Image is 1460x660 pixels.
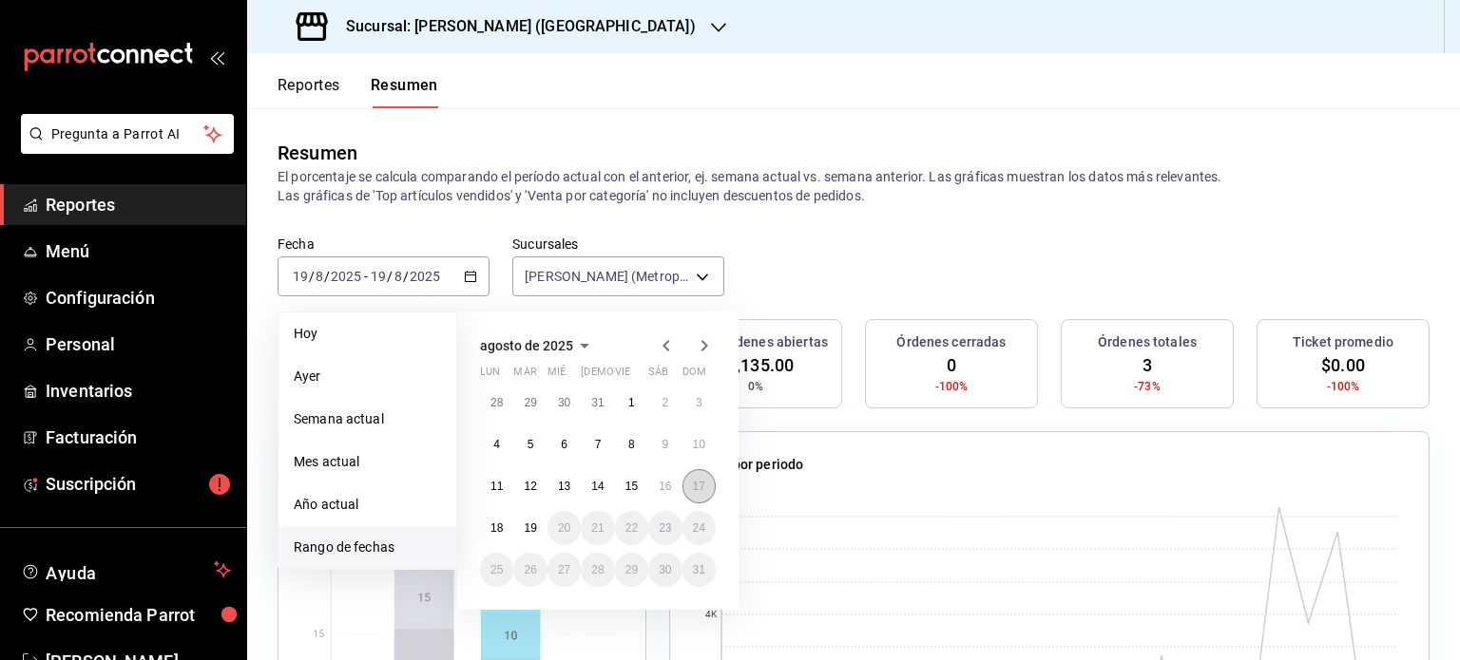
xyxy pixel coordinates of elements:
[480,334,596,357] button: agosto de 2025
[371,76,438,108] button: Resumen
[1293,332,1393,352] h3: Ticket promedio
[278,237,490,251] label: Fecha
[46,558,206,581] span: Ayuda
[524,396,536,409] abbr: 29 de julio de 2025
[480,338,573,353] span: agosto de 2025
[490,563,503,576] abbr: 25 de agosto de 2025
[309,269,315,284] span: /
[403,269,409,284] span: /
[46,471,231,497] span: Suscripción
[935,378,969,395] span: -100%
[648,366,668,386] abbr: sábado
[648,469,682,503] button: 16 de agosto de 2025
[705,610,718,620] text: 4K
[13,138,234,158] a: Pregunta a Parrot AI
[490,480,503,493] abbr: 11 de agosto de 2025
[294,537,441,557] span: Rango de fechas
[513,366,536,386] abbr: martes
[615,469,648,503] button: 15 de agosto de 2025
[278,76,438,108] div: navigation tabs
[662,438,668,451] abbr: 9 de agosto de 2025
[330,269,362,284] input: ----
[524,480,536,493] abbr: 12 de agosto de 2025
[659,563,671,576] abbr: 30 de agosto de 2025
[1134,378,1161,395] span: -73%
[513,553,547,587] button: 26 de agosto de 2025
[659,480,671,493] abbr: 16 de agosto de 2025
[581,366,693,386] abbr: jueves
[625,480,638,493] abbr: 15 de agosto de 2025
[364,269,368,284] span: -
[46,238,231,264] span: Menú
[558,563,570,576] abbr: 27 de agosto de 2025
[648,553,682,587] button: 30 de agosto de 2025
[394,269,403,284] input: --
[615,366,630,386] abbr: viernes
[947,352,956,378] span: 0
[615,553,648,587] button: 29 de agosto de 2025
[615,427,648,462] button: 8 de agosto de 2025
[648,511,682,545] button: 23 de agosto de 2025
[648,386,682,420] button: 2 de agosto de 2025
[581,386,614,420] button: 31 de julio de 2025
[524,563,536,576] abbr: 26 de agosto de 2025
[512,237,724,251] label: Sucursales
[525,267,689,286] span: [PERSON_NAME] (Metropolitan)
[1143,352,1152,378] span: 3
[513,427,547,462] button: 5 de agosto de 2025
[581,427,614,462] button: 7 de agosto de 2025
[662,396,668,409] abbr: 2 de agosto de 2025
[1327,378,1360,395] span: -100%
[493,438,500,451] abbr: 4 de agosto de 2025
[513,469,547,503] button: 12 de agosto de 2025
[547,386,581,420] button: 30 de julio de 2025
[387,269,393,284] span: /
[682,553,716,587] button: 31 de agosto de 2025
[46,192,231,217] span: Reportes
[659,521,671,535] abbr: 23 de agosto de 2025
[595,438,602,451] abbr: 7 de agosto de 2025
[561,438,567,451] abbr: 6 de agosto de 2025
[51,124,204,144] span: Pregunta a Parrot AI
[693,563,705,576] abbr: 31 de agosto de 2025
[547,366,566,386] abbr: miércoles
[324,269,330,284] span: /
[278,139,357,167] div: Resumen
[682,386,716,420] button: 3 de agosto de 2025
[315,269,324,284] input: --
[547,469,581,503] button: 13 de agosto de 2025
[628,438,635,451] abbr: 8 de agosto de 2025
[648,427,682,462] button: 9 de agosto de 2025
[581,511,614,545] button: 21 de agosto de 2025
[1098,332,1197,352] h3: Órdenes totales
[1321,352,1365,378] span: $0.00
[480,427,513,462] button: 4 de agosto de 2025
[46,378,231,404] span: Inventarios
[682,469,716,503] button: 17 de agosto de 2025
[46,424,231,450] span: Facturación
[581,553,614,587] button: 28 de agosto de 2025
[294,409,441,429] span: Semana actual
[480,366,500,386] abbr: lunes
[591,480,604,493] abbr: 14 de agosto de 2025
[558,396,570,409] abbr: 30 de julio de 2025
[46,602,231,628] span: Recomienda Parrot
[480,469,513,503] button: 11 de agosto de 2025
[547,553,581,587] button: 27 de agosto de 2025
[625,563,638,576] abbr: 29 de agosto de 2025
[547,427,581,462] button: 6 de agosto de 2025
[513,386,547,420] button: 29 de julio de 2025
[682,511,716,545] button: 24 de agosto de 2025
[682,427,716,462] button: 10 de agosto de 2025
[615,511,648,545] button: 22 de agosto de 2025
[528,438,534,451] abbr: 5 de agosto de 2025
[615,386,648,420] button: 1 de agosto de 2025
[558,480,570,493] abbr: 13 de agosto de 2025
[46,331,231,357] span: Personal
[693,438,705,451] abbr: 10 de agosto de 2025
[278,76,340,108] button: Reportes
[294,495,441,515] span: Año actual
[625,521,638,535] abbr: 22 de agosto de 2025
[490,521,503,535] abbr: 18 de agosto de 2025
[513,511,547,545] button: 19 de agosto de 2025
